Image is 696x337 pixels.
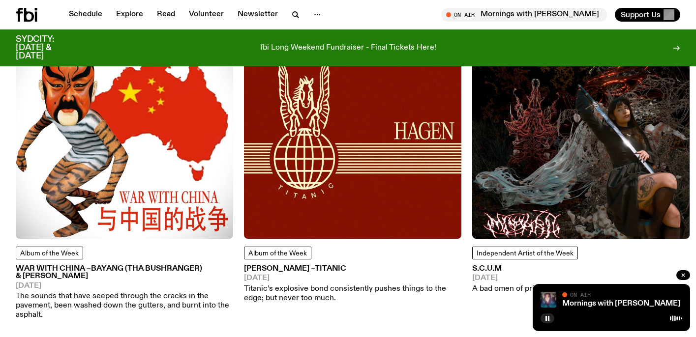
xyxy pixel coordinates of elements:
[16,282,233,290] span: [DATE]
[472,265,594,273] h3: S.C.U.M
[615,8,680,22] button: Support Us
[260,44,436,53] p: fbi Long Weekend Fundraiser - Final Tickets Here!
[63,8,108,22] a: Schedule
[16,265,233,280] h3: WAR WITH CHINA –
[472,275,594,282] span: [DATE]
[16,265,202,280] span: BAYANG (tha Bushranger) & [PERSON_NAME]
[16,292,233,320] p: The sounds that have seeped through the cracks in the pavement, been washed down the gutters, and...
[151,8,181,22] a: Read
[244,275,461,282] span: [DATE]
[244,284,461,303] p: Titanic’s explosive bond consistently pushes things to the edge; but never too much.
[244,265,461,303] a: [PERSON_NAME] –Titanic[DATE]Titanic’s explosive bond consistently pushes things to the edge; but ...
[472,265,594,294] a: S.C.U.M[DATE]A bad omen of primordial darkness
[315,265,346,273] span: Titanic
[477,250,574,257] span: Independent Artist of the Week
[472,284,594,294] p: A bad omen of primordial darkness
[232,8,284,22] a: Newsletter
[244,265,461,273] h3: [PERSON_NAME] –
[16,247,83,259] a: Album of the Week
[110,8,149,22] a: Explore
[20,250,79,257] span: Album of the Week
[441,8,607,22] button: On AirMornings with [PERSON_NAME]
[16,35,79,60] h3: SYDCITY: [DATE] & [DATE]
[16,265,233,320] a: WAR WITH CHINA –BAYANG (tha Bushranger) & [PERSON_NAME][DATE]The sounds that have seeped through ...
[183,8,230,22] a: Volunteer
[562,300,680,308] a: Mornings with [PERSON_NAME]
[248,250,307,257] span: Album of the Week
[621,10,661,19] span: Support Us
[472,247,578,259] a: Independent Artist of the Week
[244,247,311,259] a: Album of the Week
[570,291,591,298] span: On Air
